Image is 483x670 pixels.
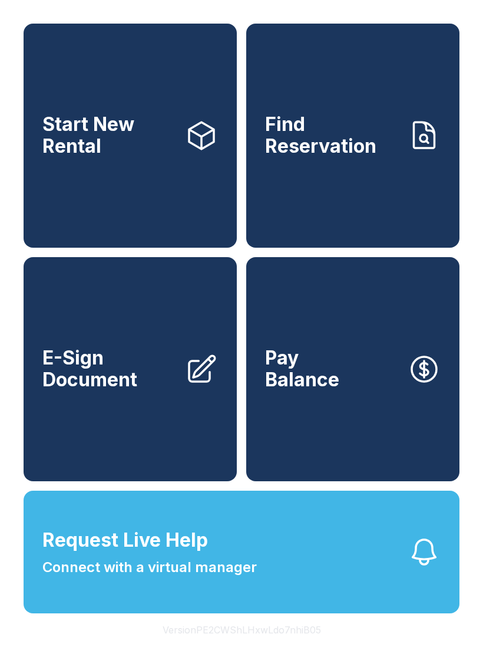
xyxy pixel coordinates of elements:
span: E-Sign Document [42,347,176,390]
a: Find Reservation [246,24,459,248]
a: PayBalance [246,257,459,481]
button: Request Live HelpConnect with a virtual manager [24,491,459,613]
button: VersionPE2CWShLHxwLdo7nhiB05 [153,613,330,646]
a: E-Sign Document [24,257,237,481]
span: Request Live Help [42,526,208,554]
a: Start New Rental [24,24,237,248]
span: Pay Balance [265,347,339,390]
span: Connect with a virtual manager [42,557,257,578]
span: Find Reservation [265,114,398,157]
span: Start New Rental [42,114,176,157]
